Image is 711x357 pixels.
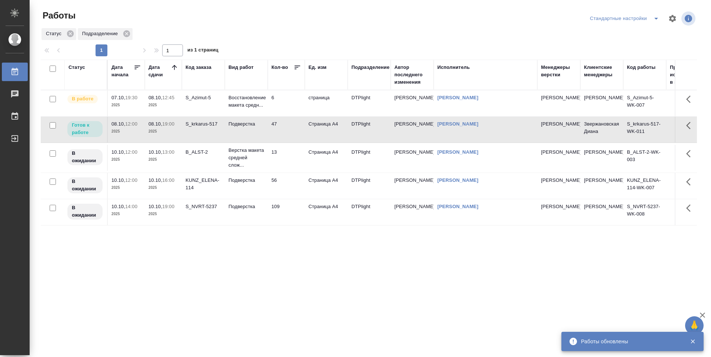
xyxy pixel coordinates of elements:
[348,173,391,199] td: DTPlight
[111,204,125,209] p: 10.10,
[228,94,264,109] p: Восстановление макета средн...
[148,177,162,183] p: 10.10,
[111,177,125,183] p: 10.10,
[682,145,700,163] button: Здесь прячутся важные кнопки
[148,210,178,218] p: 2025
[664,10,681,27] span: Настроить таблицу
[111,128,141,135] p: 2025
[125,149,137,155] p: 12:00
[268,199,305,225] td: 109
[437,64,470,71] div: Исполнитель
[348,90,391,116] td: DTPlight
[588,13,664,24] div: split button
[623,173,666,199] td: KUNZ_ELENA-114-WK-007
[228,120,264,128] p: Подверстка
[162,204,174,209] p: 19:00
[437,95,478,100] a: [PERSON_NAME]
[305,90,348,116] td: страница
[67,94,103,104] div: Исполнитель выполняет работу
[72,150,98,164] p: В ожидании
[41,10,76,21] span: Работы
[682,173,700,191] button: Здесь прячутся важные кнопки
[580,90,623,116] td: [PERSON_NAME]
[162,177,174,183] p: 16:00
[72,95,93,103] p: В работе
[391,173,434,199] td: [PERSON_NAME]
[148,184,178,191] p: 2025
[623,145,666,171] td: B_ALST-2-WK-003
[305,199,348,225] td: Страница А4
[186,94,221,101] div: S_Azimut-5
[682,199,700,217] button: Здесь прячутся важные кнопки
[580,145,623,171] td: [PERSON_NAME]
[348,145,391,171] td: DTPlight
[685,338,700,345] button: Закрыть
[148,128,178,135] p: 2025
[541,203,577,210] p: [PERSON_NAME]
[186,203,221,210] div: S_NVRT-5237
[581,338,679,345] div: Работы обновлены
[541,177,577,184] p: [PERSON_NAME]
[268,90,305,116] td: 6
[125,95,137,100] p: 19:30
[305,145,348,171] td: Страница А4
[186,64,211,71] div: Код заказа
[111,101,141,109] p: 2025
[187,46,218,56] span: из 1 страниц
[394,64,430,86] div: Автор последнего изменения
[125,177,137,183] p: 12:00
[111,149,125,155] p: 10.10,
[391,117,434,143] td: [PERSON_NAME]
[125,121,137,127] p: 12:00
[67,149,103,166] div: Исполнитель назначен, приступать к работе пока рано
[69,64,85,71] div: Статус
[268,173,305,199] td: 56
[271,64,288,71] div: Кол-во
[162,121,174,127] p: 19:00
[305,117,348,143] td: Страница А4
[437,177,478,183] a: [PERSON_NAME]
[186,120,221,128] div: S_krkarus-517
[148,121,162,127] p: 08.10,
[541,64,577,79] div: Менеджеры верстки
[268,145,305,171] td: 13
[186,149,221,156] div: B_ALST-2
[228,203,264,210] p: Подверстка
[580,117,623,143] td: Звержановская Диана
[437,149,478,155] a: [PERSON_NAME]
[627,64,655,71] div: Код работы
[682,90,700,108] button: Здесь прячутся важные кнопки
[580,199,623,225] td: [PERSON_NAME]
[228,177,264,184] p: Подверстка
[541,94,577,101] p: [PERSON_NAME]
[437,204,478,209] a: [PERSON_NAME]
[111,95,125,100] p: 07.10,
[72,121,98,136] p: Готов к работе
[391,145,434,171] td: [PERSON_NAME]
[111,210,141,218] p: 2025
[72,204,98,219] p: В ожидании
[351,64,390,71] div: Подразделение
[391,199,434,225] td: [PERSON_NAME]
[681,11,697,26] span: Посмотреть информацию
[584,64,620,79] div: Клиентские менеджеры
[67,177,103,194] div: Исполнитель назначен, приступать к работе пока рано
[682,117,700,134] button: Здесь прячутся важные кнопки
[78,28,133,40] div: Подразделение
[688,318,701,333] span: 🙏
[72,178,98,193] p: В ожидании
[111,121,125,127] p: 08.10,
[623,117,666,143] td: S_krkarus-517-WK-011
[162,149,174,155] p: 13:00
[391,90,434,116] td: [PERSON_NAME]
[111,64,134,79] div: Дата начала
[111,184,141,191] p: 2025
[125,204,137,209] p: 14:00
[541,120,577,128] p: [PERSON_NAME]
[67,120,103,138] div: Исполнитель может приступить к работе
[437,121,478,127] a: [PERSON_NAME]
[268,117,305,143] td: 47
[148,156,178,163] p: 2025
[148,95,162,100] p: 08.10,
[111,156,141,163] p: 2025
